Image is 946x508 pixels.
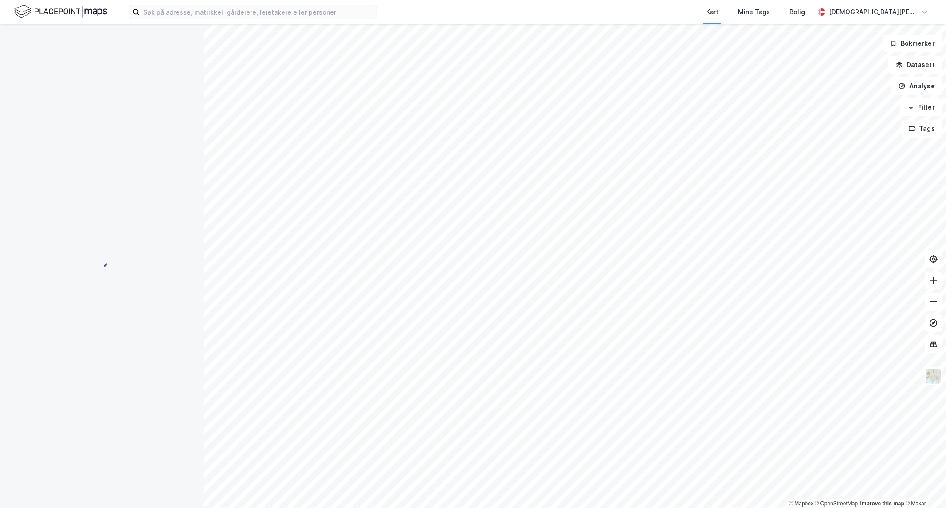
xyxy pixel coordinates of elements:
[140,5,377,19] input: Søk på adresse, matrikkel, gårdeiere, leietakere eller personer
[891,77,942,95] button: Analyse
[901,120,942,138] button: Tags
[902,465,946,508] div: Kontrollprogram for chat
[900,98,942,116] button: Filter
[829,7,918,17] div: [DEMOGRAPHIC_DATA][PERSON_NAME]
[789,7,805,17] div: Bolig
[789,500,813,507] a: Mapbox
[883,35,942,52] button: Bokmerker
[815,500,858,507] a: OpenStreetMap
[14,4,107,20] img: logo.f888ab2527a4732fd821a326f86c7f29.svg
[888,56,942,74] button: Datasett
[738,7,770,17] div: Mine Tags
[902,465,946,508] iframe: Chat Widget
[95,254,109,268] img: spinner.a6d8c91a73a9ac5275cf975e30b51cfb.svg
[860,500,904,507] a: Improve this map
[706,7,718,17] div: Kart
[925,368,942,385] img: Z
